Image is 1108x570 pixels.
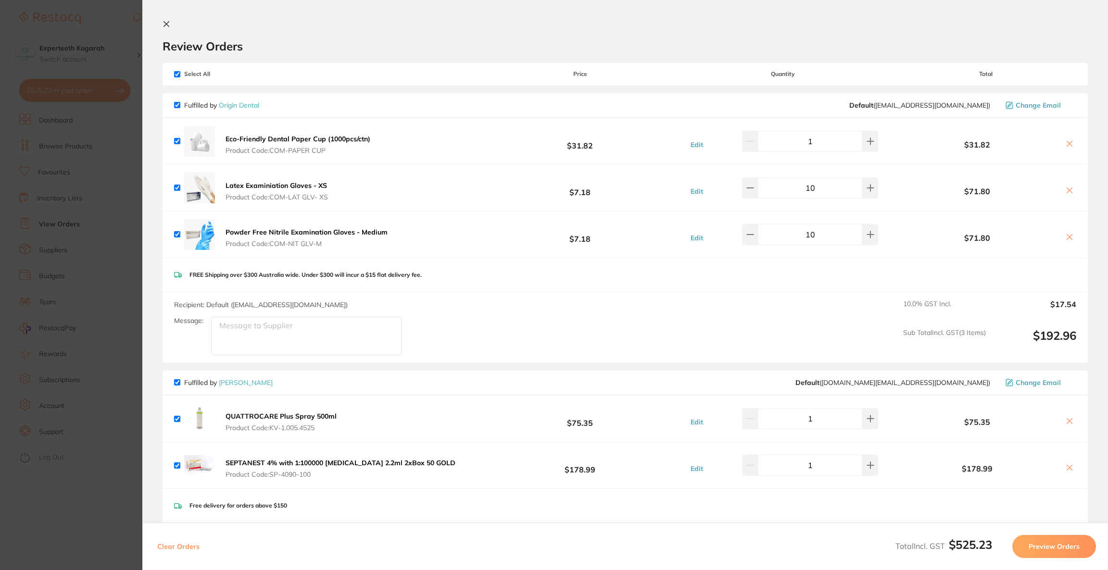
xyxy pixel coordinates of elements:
[174,71,270,77] span: Select All
[688,418,706,426] button: Edit
[490,179,670,197] b: $7.18
[895,541,992,551] span: Total Incl. GST
[1012,535,1096,558] button: Preview Orders
[1003,101,1076,110] button: Change Email
[688,464,706,473] button: Edit
[896,464,1059,473] b: $178.99
[184,219,215,250] img: bXVoYmhweQ
[994,329,1076,355] output: $192.96
[896,71,1076,77] span: Total
[226,240,388,248] span: Product Code: COM-NIT GLV-M
[223,181,331,201] button: Latex Examiniation Gloves - XS Product Code:COM-LAT GLV- XS
[184,450,215,481] img: NzZkbTllMw
[184,379,273,386] p: Fulfilled by
[688,234,706,242] button: Edit
[226,135,370,143] b: Eco-Friendly Dental Paper Cup (1000pcs/ctn)
[184,403,215,434] img: cmxodmd1ag
[184,173,215,203] img: MTBndGV6aQ
[490,71,670,77] span: Price
[226,471,455,478] span: Product Code: SP-4090-100
[226,181,327,190] b: Latex Examiniation Gloves - XS
[490,457,670,474] b: $178.99
[1003,378,1076,387] button: Change Email
[670,71,896,77] span: Quantity
[849,101,990,109] span: info@origindental.com.au
[896,234,1059,242] b: $71.80
[174,317,203,325] label: Message:
[226,412,337,421] b: QUATTROCARE Plus Spray 500ml
[226,458,455,467] b: SEPTANEST 4% with 1:100000 [MEDICAL_DATA] 2.2ml 2xBox 50 GOLD
[903,329,986,355] span: Sub Total Incl. GST ( 3 Items)
[688,140,706,149] button: Edit
[896,418,1059,426] b: $75.35
[226,193,328,201] span: Product Code: COM-LAT GLV- XS
[223,412,340,432] button: QUATTROCARE Plus Spray 500ml Product Code:KV-1.005.4525
[226,424,337,432] span: Product Code: KV-1.005.4525
[1016,101,1061,109] span: Change Email
[949,537,992,552] b: $525.23
[219,101,259,110] a: Origin Dental
[1016,379,1061,386] span: Change Email
[490,132,670,150] b: $31.82
[226,228,388,236] b: Powder Free Nitrile Examination Gloves - Medium
[219,378,273,387] a: [PERSON_NAME]
[184,126,215,157] img: MzUxOHY2dQ
[994,300,1076,321] output: $17.54
[174,300,348,309] span: Recipient: Default ( [EMAIL_ADDRESS][DOMAIN_NAME] )
[490,225,670,243] b: $7.18
[184,101,259,109] p: Fulfilled by
[154,535,202,558] button: Clear Orders
[896,140,1059,149] b: $31.82
[688,187,706,196] button: Edit
[223,458,458,479] button: SEPTANEST 4% with 1:100000 [MEDICAL_DATA] 2.2ml 2xBox 50 GOLD Product Code:SP-4090-100
[189,272,422,278] p: FREE Shipping over $300 Australia wide. Under $300 will incur a $15 flat delivery fee.
[896,187,1059,196] b: $71.80
[226,147,370,154] span: Product Code: COM-PAPER CUP
[223,135,373,155] button: Eco-Friendly Dental Paper Cup (1000pcs/ctn) Product Code:COM-PAPER CUP
[795,378,819,387] b: Default
[795,379,990,386] span: customer.care@henryschein.com.au
[849,101,873,110] b: Default
[189,502,287,509] p: Free delivery for orders above $150
[490,410,670,428] b: $75.35
[903,300,986,321] span: 10.0 % GST Incl.
[223,228,390,248] button: Powder Free Nitrile Examination Gloves - Medium Product Code:COM-NIT GLV-M
[163,39,1088,53] h2: Review Orders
